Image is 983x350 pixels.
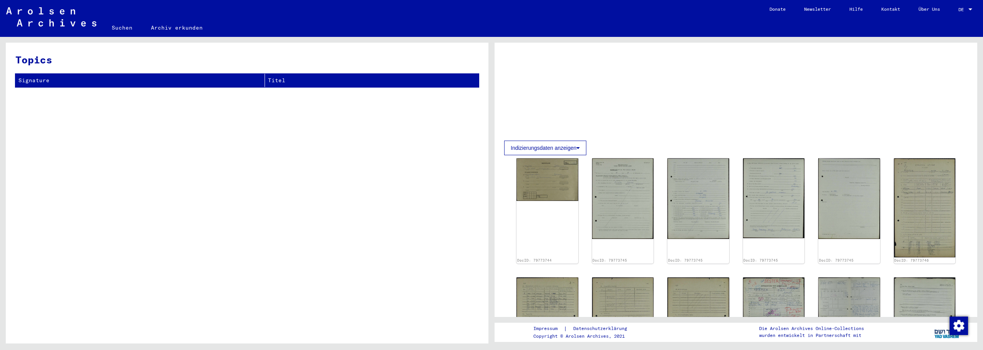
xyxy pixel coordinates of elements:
[759,325,864,332] p: Die Arolsen Archives Online-Collections
[818,158,880,239] img: 004.jpg
[819,258,854,262] a: DocID: 79773745
[818,277,880,327] img: 002.jpg
[950,317,968,335] img: Zustimmung ändern
[533,325,636,333] div: |
[533,325,564,333] a: Impressum
[894,158,956,257] img: 001.jpg
[15,74,265,87] th: Signature
[15,52,478,67] h3: Topics
[517,258,552,262] a: DocID: 79773744
[743,158,805,239] img: 003.jpg
[743,258,778,262] a: DocID: 79773745
[592,158,654,239] img: 001.jpg
[933,322,961,342] img: yv_logo.png
[516,158,578,201] img: 001.jpg
[667,158,729,239] img: 002.jpg
[949,316,968,335] div: Zustimmung ändern
[894,258,929,262] a: DocID: 79773746
[759,332,864,339] p: wurden entwickelt in Partnerschaft mit
[567,325,636,333] a: Datenschutzerklärung
[6,7,96,27] img: Arolsen_neg.svg
[668,258,703,262] a: DocID: 79773745
[533,333,636,340] p: Copyright © Arolsen Archives, 2021
[103,18,142,37] a: Suchen
[592,258,627,262] a: DocID: 79773745
[265,74,479,87] th: Titel
[958,7,967,12] span: DE
[504,141,586,155] button: Indizierungsdaten anzeigen
[142,18,212,37] a: Archiv erkunden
